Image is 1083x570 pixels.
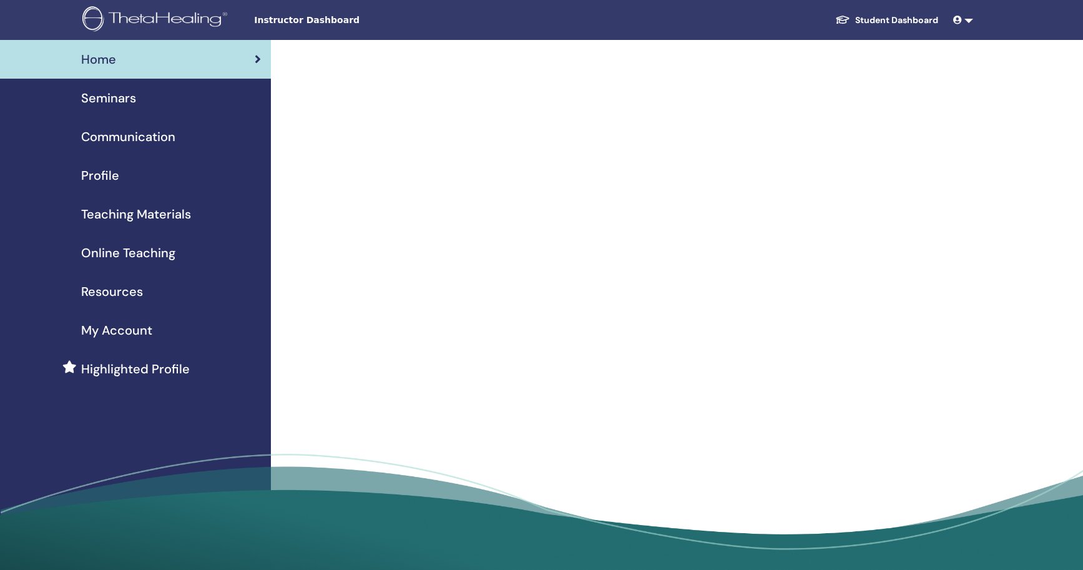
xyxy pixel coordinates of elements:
span: Profile [81,166,119,185]
a: Student Dashboard [825,9,948,32]
span: Seminars [81,89,136,107]
span: Resources [81,282,143,301]
span: Communication [81,127,175,146]
span: Instructor Dashboard [254,14,441,27]
span: Teaching Materials [81,205,191,224]
img: logo.png [82,6,232,34]
span: Highlighted Profile [81,360,190,378]
img: graduation-cap-white.svg [835,14,850,25]
span: My Account [81,321,152,340]
span: Home [81,50,116,69]
span: Online Teaching [81,243,175,262]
